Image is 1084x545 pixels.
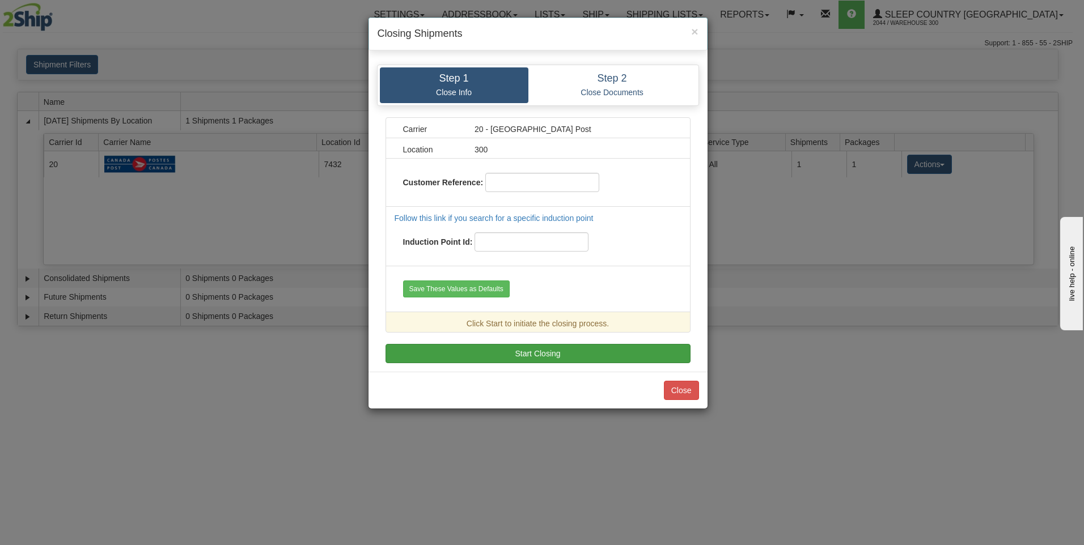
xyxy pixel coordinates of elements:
[388,87,520,97] p: Close Info
[403,236,473,248] label: Induction Point Id:
[537,73,688,84] h4: Step 2
[386,344,691,363] button: Start Closing
[378,27,698,41] h4: Closing Shipments
[691,25,698,37] button: Close
[664,381,699,400] button: Close
[1058,215,1083,330] iframe: chat widget
[9,10,105,18] div: live help - online
[466,144,681,155] div: 300
[395,144,467,155] div: Location
[403,177,484,188] label: Customer Reference:
[403,280,510,297] button: Save These Values as Defaults
[466,124,681,135] div: 20 - [GEOGRAPHIC_DATA] Post
[537,87,688,97] p: Close Documents
[388,73,520,84] h4: Step 1
[528,67,696,103] a: Step 2 Close Documents
[395,124,467,135] div: Carrier
[395,214,594,223] a: Follow this link if you search for a specific induction point
[380,67,528,103] a: Step 1 Close Info
[395,318,681,329] div: Click Start to initiate the closing process.
[691,25,698,38] span: ×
